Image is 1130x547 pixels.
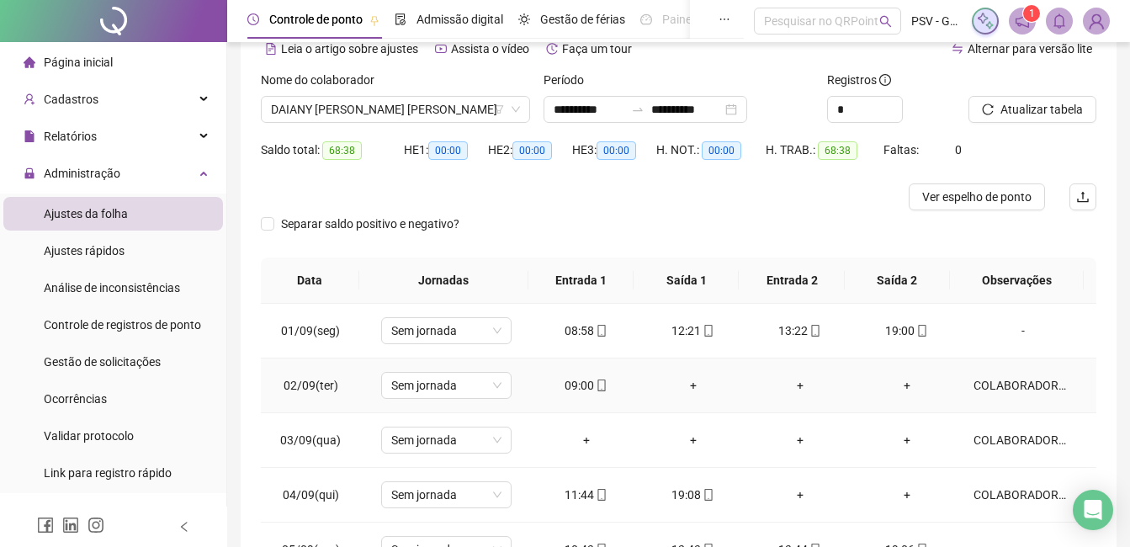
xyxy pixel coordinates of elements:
[322,141,362,160] span: 68:38
[274,215,466,233] span: Separar saldo positivo e negativo?
[867,486,947,504] div: +
[391,482,501,507] span: Sem jornada
[261,71,385,89] label: Nome do colaborador
[546,321,626,340] div: 08:58
[44,281,180,295] span: Análise de inconsistências
[359,258,529,304] th: Jornadas
[511,104,521,114] span: down
[546,43,558,55] span: history
[369,15,379,25] span: pushpin
[879,15,892,28] span: search
[968,42,1092,56] span: Alternar para versão lite
[44,392,107,406] span: Ocorrências
[44,130,97,143] span: Relatórios
[24,56,35,68] span: home
[62,517,79,534] span: linkedin
[281,42,418,56] span: Leia o artigo sobre ajustes
[1000,100,1083,119] span: Atualizar tabela
[269,13,363,26] span: Controle de ponto
[982,104,994,115] span: reload
[528,258,634,304] th: Entrada 1
[44,318,201,332] span: Controle de registros de ponto
[404,141,488,160] div: HE 1:
[265,43,277,55] span: file-text
[739,258,844,304] th: Entrada 2
[572,141,656,160] div: HE 3:
[44,244,125,258] span: Ajustes rápidos
[845,258,950,304] th: Saída 2
[1073,490,1113,530] div: Open Intercom Messenger
[955,143,962,157] span: 0
[44,167,120,180] span: Administração
[280,433,341,447] span: 03/09(qua)
[1052,13,1067,29] span: bell
[909,183,1045,210] button: Ver espelho de ponto
[44,429,134,443] span: Validar protocolo
[546,431,626,449] div: +
[719,13,730,25] span: ellipsis
[701,325,714,337] span: mobile
[808,325,821,337] span: mobile
[653,376,733,395] div: +
[44,355,161,369] span: Gestão de solicitações
[395,13,406,25] span: file-done
[391,318,501,343] span: Sem jornada
[488,141,572,160] div: HE 2:
[818,141,857,160] span: 68:38
[631,103,645,116] span: to
[702,141,741,160] span: 00:00
[451,42,529,56] span: Assista o vídeo
[24,130,35,142] span: file
[88,517,104,534] span: instagram
[494,104,504,114] span: filter
[911,12,962,30] span: PSV - Grupo PSV
[540,13,625,26] span: Gestão de férias
[963,271,1070,289] span: Observações
[973,376,1073,395] div: COLABORADORA PASSOU MAL E TEVE QUE IR AO MÉDICO
[281,324,340,337] span: 01/09(seg)
[1076,190,1090,204] span: upload
[44,466,172,480] span: Link para registro rápido
[701,489,714,501] span: mobile
[283,488,339,502] span: 04/09(qui)
[760,376,840,395] div: +
[952,43,963,55] span: swap
[653,321,733,340] div: 12:21
[546,486,626,504] div: 11:44
[653,431,733,449] div: +
[766,141,883,160] div: H. TRAB.:
[760,486,840,504] div: +
[24,93,35,105] span: user-add
[391,373,501,398] span: Sem jornada
[867,321,947,340] div: 19:00
[594,380,607,391] span: mobile
[37,517,54,534] span: facebook
[562,42,632,56] span: Faça um tour
[827,71,891,89] span: Registros
[867,431,947,449] div: +
[261,258,359,304] th: Data
[915,325,928,337] span: mobile
[44,93,98,106] span: Cadastros
[879,74,891,86] span: info-circle
[1084,8,1109,34] img: 86965
[1015,13,1030,29] span: notification
[634,258,739,304] th: Saída 1
[44,207,128,220] span: Ajustes da folha
[1029,8,1035,19] span: 1
[640,13,652,25] span: dashboard
[435,43,447,55] span: youtube
[24,167,35,179] span: lock
[518,13,530,25] span: sun
[1023,5,1040,22] sup: 1
[261,141,404,160] div: Saldo total:
[950,258,1084,304] th: Observações
[284,379,338,392] span: 02/09(ter)
[178,521,190,533] span: left
[631,103,645,116] span: swap-right
[512,141,552,160] span: 00:00
[883,143,921,157] span: Faltas:
[867,376,947,395] div: +
[597,141,636,160] span: 00:00
[44,56,113,69] span: Página inicial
